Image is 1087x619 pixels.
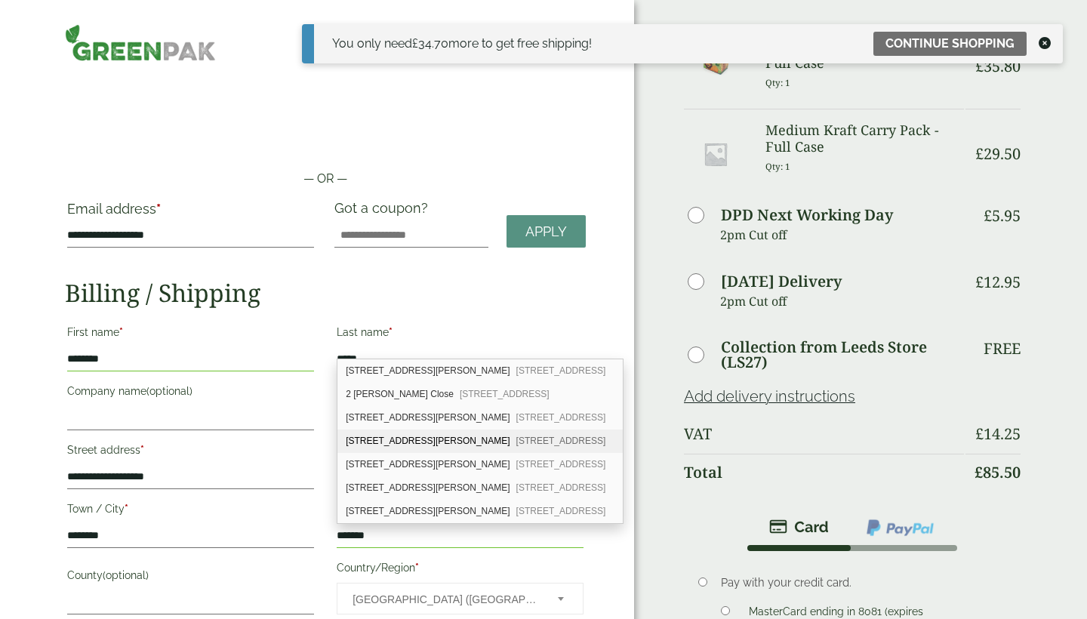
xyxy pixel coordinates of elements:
label: [DATE] Delivery [721,274,842,289]
p: 2pm Cut off [720,290,964,313]
span: Apply [525,223,567,240]
div: 2 Cowley Close [337,383,623,406]
p: 2pm Cut off [720,223,964,246]
span: £ [975,272,984,292]
span: [STREET_ADDRESS] [516,482,606,493]
label: Email address [67,202,314,223]
span: [STREET_ADDRESS] [516,436,606,446]
span: [STREET_ADDRESS] [516,459,606,470]
span: £ [975,143,984,164]
img: ppcp-gateway.png [865,518,935,537]
abbr: required [415,562,419,574]
p: Free [984,340,1021,358]
label: Got a coupon? [334,200,434,223]
bdi: 14.25 [975,423,1021,444]
label: First name [67,322,314,347]
span: [STREET_ADDRESS] [516,412,606,423]
a: Continue shopping [873,32,1027,56]
label: Town / City [67,498,314,524]
label: Company name [67,380,314,406]
span: United Kingdom (UK) [353,584,537,615]
span: £ [984,205,992,226]
label: Last name [337,322,584,347]
th: Total [684,454,964,491]
small: Qty: 1 [765,161,790,172]
a: Add delivery instructions [684,387,855,405]
abbr: required [389,326,393,338]
abbr: required [140,444,144,456]
span: (optional) [146,385,192,397]
span: 34.70 [412,36,448,51]
p: — OR — [65,170,586,188]
bdi: 85.50 [975,462,1021,482]
span: £ [975,423,984,444]
div: 5 Cowley Close [337,453,623,476]
p: Pay with your credit card. [721,574,999,591]
label: DPD Next Working Day [721,208,893,223]
small: Qty: 1 [765,77,790,88]
h3: Medium Kraft Carry Pack - Full Case [765,122,964,155]
label: Collection from Leeds Store (LS27) [721,340,964,370]
bdi: 29.50 [975,143,1021,164]
abbr: required [125,503,128,515]
span: £ [975,462,983,482]
bdi: 5.95 [984,205,1021,226]
label: County [67,565,314,590]
img: Placeholder [684,122,747,186]
div: 4 Cowley Close [337,430,623,453]
iframe: Secure payment button frame [65,122,586,152]
span: [STREET_ADDRESS] [516,365,606,376]
bdi: 12.95 [975,272,1021,292]
div: 7 Cowley Close [337,500,623,523]
th: VAT [684,416,964,452]
span: [STREET_ADDRESS] [460,389,550,399]
span: (optional) [103,569,149,581]
img: stripe.png [769,518,829,536]
h2: Billing / Shipping [65,279,586,307]
label: Street address [67,439,314,465]
span: [STREET_ADDRESS] [516,506,606,516]
a: Apply [507,215,586,248]
abbr: required [119,326,123,338]
label: Country/Region [337,557,584,583]
div: 6 Cowley Close [337,476,623,500]
span: Country/Region [337,583,584,614]
div: You only need more to get free shipping! [332,35,592,53]
div: 3 Cowley Close [337,406,623,430]
abbr: required [156,201,161,217]
img: GreenPak Supplies [65,24,216,61]
div: 1 Cowley Close [337,359,623,383]
span: £ [412,36,418,51]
